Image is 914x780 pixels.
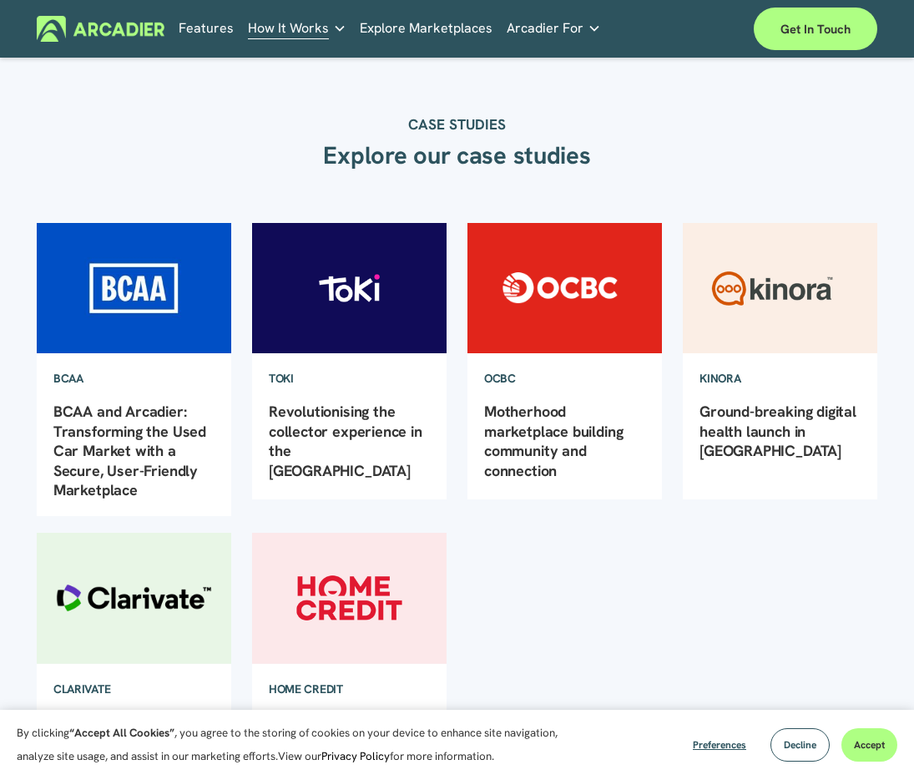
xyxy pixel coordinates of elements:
[682,222,878,354] img: Ground-breaking digital health launch in Australia
[248,16,346,42] a: folder dropdown
[37,16,164,42] img: Arcadier
[484,402,623,479] a: Motherhood marketplace building community and connection
[251,533,447,665] img: Unmatched out-of-the-box functionality with Arcadier
[36,222,232,354] img: BCAA and Arcadier: Transforming the Used Car Market with a Secure, User-Friendly Marketplace
[467,222,663,354] img: Motherhood marketplace building community and connection
[251,222,447,354] img: Revolutionising the collector experience in the Philippines
[36,533,232,665] img: Stabilising global supply chains using Arcadier
[323,139,590,171] strong: Explore our case studies
[17,722,559,768] p: By clicking , you agree to the storing of cookies on your device to enhance site navigation, anal...
[784,738,816,752] span: Decline
[507,17,583,40] span: Arcadier For
[321,749,390,763] a: Privacy Policy
[269,402,422,479] a: Revolutionising the collector experience in the [GEOGRAPHIC_DATA]
[37,354,100,403] a: BCAA
[467,354,533,403] a: OCBC
[53,402,206,499] a: BCAA and Arcadier: Transforming the Used Car Market with a Secure, User-Friendly Marketplace
[179,16,234,42] a: Features
[408,115,506,134] strong: CASE STUDIES
[683,354,757,403] a: Kinora
[69,726,174,740] strong: “Accept All Cookies”
[248,17,329,40] span: How It Works
[680,728,759,762] button: Preferences
[252,665,360,713] a: Home Credit
[841,728,897,762] button: Accept
[360,16,492,42] a: Explore Marketplaces
[754,8,877,50] a: Get in touch
[770,728,830,762] button: Decline
[37,665,127,713] a: Clarivate
[252,354,311,403] a: TOKI
[854,738,885,752] span: Accept
[699,402,856,460] a: Ground-breaking digital health launch in [GEOGRAPHIC_DATA]
[693,738,746,752] span: Preferences
[507,16,601,42] a: folder dropdown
